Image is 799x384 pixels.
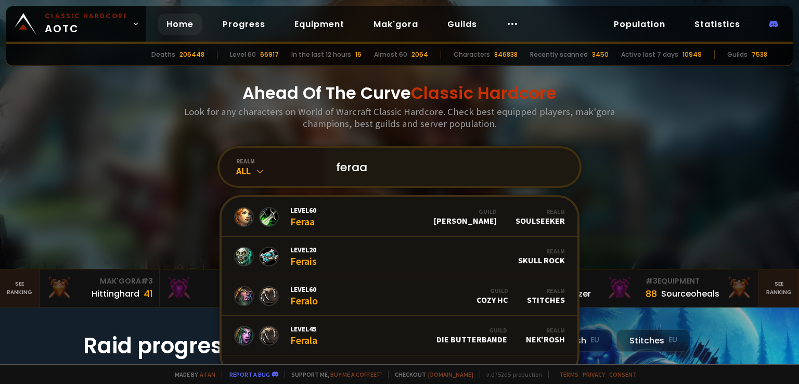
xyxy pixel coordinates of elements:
a: Mak'gora [365,14,427,35]
div: Ferais [290,245,317,267]
div: 2064 [411,50,428,59]
a: Mak'Gora#3Hittinghard41 [40,270,160,307]
div: Recently scanned [530,50,588,59]
div: Feraa [290,206,316,228]
a: Progress [214,14,274,35]
a: Mak'Gora#2Rivench100 [160,270,279,307]
h1: Raid progress [83,329,291,362]
a: Report a bug [229,370,270,378]
div: Almost 60 [374,50,407,59]
a: Level60FeraloGuildCozy HCRealmStitches [222,276,577,316]
div: Soulseeker [516,208,565,226]
div: Cozy HC [476,287,508,305]
div: Realm [516,208,565,215]
span: AOTC [45,11,128,36]
a: Terms [559,370,578,378]
div: Stitches [616,329,690,352]
small: EU [590,335,599,345]
a: a fan [200,370,215,378]
div: realm [236,157,324,165]
div: Deaths [151,50,175,59]
a: Buy me a coffee [330,370,382,378]
div: Ferala [290,324,317,347]
div: 41 [144,287,153,301]
a: Guilds [439,14,485,35]
span: Level 60 [290,285,318,294]
div: Mak'Gora [166,276,273,287]
h3: Look for any characters on World of Warcraft Classic Hardcore. Check best equipped players, mak'g... [180,106,619,130]
a: #3Equipment88Sourceoheals [639,270,759,307]
div: [PERSON_NAME] [434,208,497,226]
span: Support me, [285,370,382,378]
input: Search a character... [330,148,567,186]
div: Guild [434,208,497,215]
div: In the last 12 hours [291,50,351,59]
a: Equipment [286,14,353,35]
div: All [236,165,324,177]
div: 88 [646,287,657,301]
div: Realm [526,326,565,334]
div: 846838 [494,50,518,59]
div: 66917 [260,50,279,59]
div: Realm [518,247,565,255]
div: Guild [436,326,507,334]
a: [DOMAIN_NAME] [428,370,473,378]
small: Classic Hardcore [45,11,128,21]
div: Stitches [527,287,565,305]
div: Nek'Rosh [526,326,565,344]
span: # 3 [646,276,658,286]
span: # 3 [141,276,153,286]
div: Feralo [290,285,318,307]
div: 7538 [752,50,767,59]
div: Hittinghard [92,287,139,300]
a: Seeranking [759,270,799,307]
div: Level 60 [230,50,256,59]
a: Statistics [686,14,749,35]
div: 16 [355,50,362,59]
a: Privacy [583,370,605,378]
a: Level60FeraaGuild[PERSON_NAME]RealmSoulseeker [222,197,577,237]
span: Checkout [388,370,473,378]
span: v. d752d5 - production [480,370,542,378]
span: Level 45 [290,324,317,334]
a: Level20FeraisRealmSkull Rock [222,237,577,276]
div: Die Butterbande [436,326,507,344]
a: Consent [609,370,637,378]
a: Level45FeralaGuildDie ButterbandeRealmNek'Rosh [222,316,577,355]
div: Sourceoheals [661,287,719,300]
span: Level 20 [290,245,317,254]
a: Population [605,14,674,35]
h1: Ahead Of The Curve [242,81,557,106]
div: 3450 [592,50,609,59]
div: Guilds [727,50,748,59]
div: Skull Rock [518,247,565,265]
div: Mak'Gora [46,276,153,287]
span: Level 60 [290,206,316,215]
a: Home [158,14,202,35]
span: Classic Hardcore [411,81,557,105]
div: Realm [527,287,565,295]
div: Guild [476,287,508,295]
div: Equipment [646,276,752,287]
div: 206448 [179,50,204,59]
div: Active last 7 days [621,50,678,59]
div: 10949 [682,50,702,59]
small: EU [668,335,677,345]
span: Made by [169,370,215,378]
div: Characters [454,50,490,59]
a: Classic HardcoreAOTC [6,6,146,42]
